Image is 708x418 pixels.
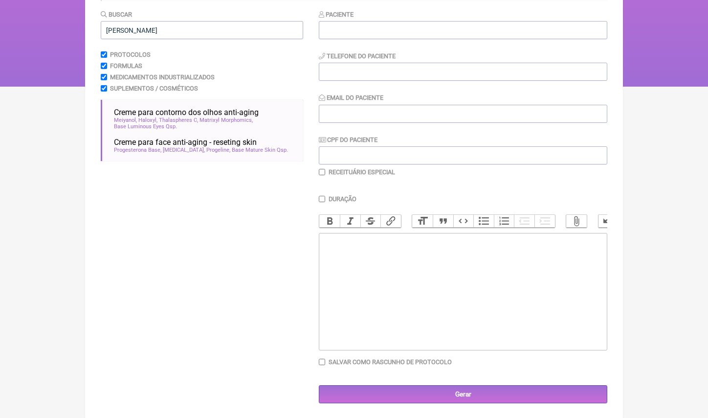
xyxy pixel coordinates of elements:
span: [MEDICAL_DATA] [163,147,205,153]
label: Protocolos [110,51,151,58]
label: Buscar [101,11,132,18]
label: Receituário Especial [329,168,395,176]
button: Link [380,215,401,228]
span: Creme para contorno dos olhos anti-aging [114,108,259,117]
span: Haloxyl [138,117,157,123]
label: Salvar como rascunho de Protocolo [329,358,452,366]
span: Progesterona Base [114,147,161,153]
label: CPF do Paciente [319,136,377,143]
span: Creme para face anti-aging - reseting skin [114,138,257,147]
button: Italic [340,215,360,228]
label: Telefone do Paciente [319,52,396,60]
label: Duração [329,195,356,203]
button: Strikethrough [360,215,381,228]
button: Undo [598,215,619,228]
label: Suplementos / Cosméticos [110,85,198,92]
span: Base Mature Skin Qsp [232,147,288,153]
label: Medicamentos Industrializados [110,73,215,81]
input: exemplo: emagrecimento, ansiedade [101,21,303,39]
span: Progeline [206,147,230,153]
button: Bullets [473,215,494,228]
button: Quote [433,215,453,228]
label: Email do Paciente [319,94,383,101]
button: Code [453,215,474,228]
label: Formulas [110,62,142,70]
input: Gerar [319,385,607,403]
button: Increase Level [534,215,555,228]
span: Base Luminous Eyes Qsp [114,123,177,130]
label: Paciente [319,11,354,18]
button: Heading [412,215,433,228]
button: Attach Files [566,215,587,228]
span: Thalaspheres C [159,117,198,123]
button: Numbers [494,215,514,228]
button: Decrease Level [514,215,534,228]
button: Bold [319,215,340,228]
span: Matrixyl Morphomics [199,117,253,123]
span: Meiyanol [114,117,137,123]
